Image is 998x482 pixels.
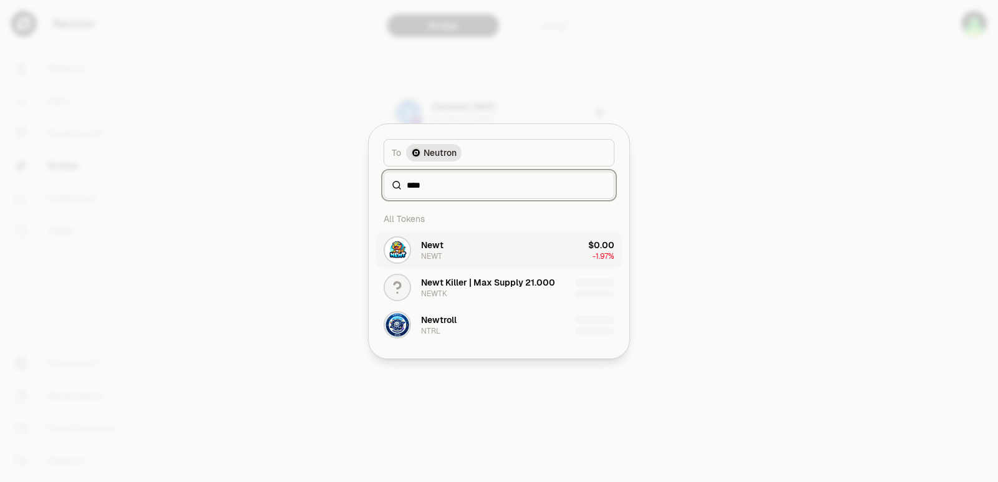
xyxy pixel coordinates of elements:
[392,147,401,159] span: To
[588,239,614,251] div: $0.00
[376,269,622,306] button: Newt Killer | Max Supply 21.000NEWTK
[421,239,443,251] div: Newt
[421,314,457,326] div: Newtroll
[376,231,622,269] button: NEWT LogoNewtNEWT$0.00-1.97%
[412,149,420,157] img: Neutron Logo
[384,139,614,166] button: ToNeutron LogoNeutron
[385,238,410,263] img: NEWT Logo
[424,147,457,159] span: Neutron
[421,251,442,261] div: NEWT
[376,206,622,231] div: All Tokens
[421,326,440,336] div: NTRL
[385,312,410,337] img: NTRL Logo
[421,276,555,289] div: Newt Killer | Max Supply 21.000
[593,251,614,261] span: -1.97%
[421,289,447,299] div: NEWTK
[376,306,622,344] button: NTRL LogoNewtrollNTRL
